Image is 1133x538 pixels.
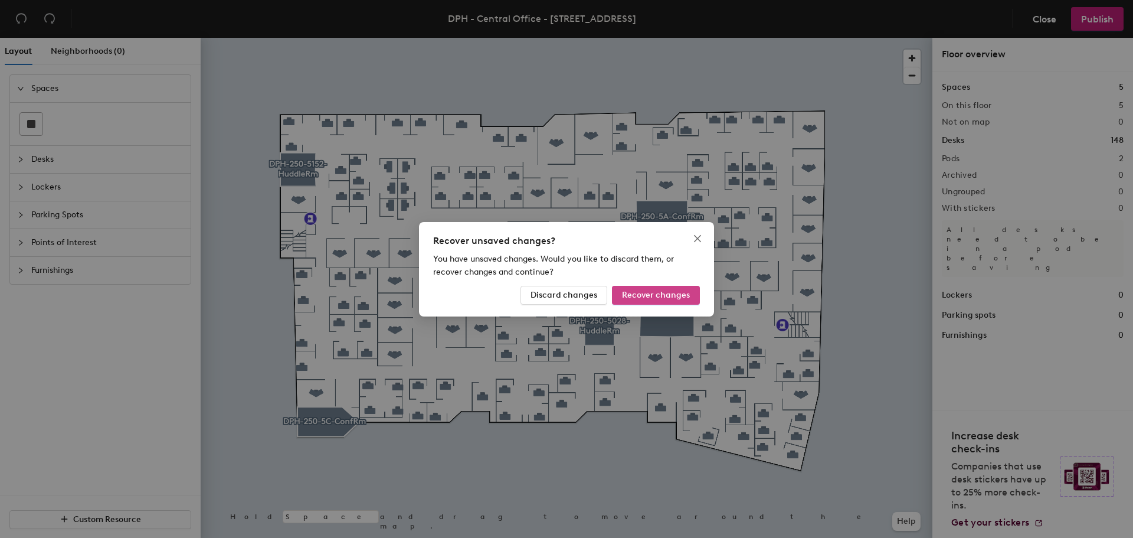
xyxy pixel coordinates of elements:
div: Recover unsaved changes? [433,234,700,248]
button: Close [688,229,707,248]
button: Recover changes [612,286,700,305]
span: Recover changes [622,290,690,300]
span: Discard changes [531,290,597,300]
span: close [693,234,702,243]
span: Close [688,234,707,243]
button: Discard changes [520,286,607,305]
span: You have unsaved changes. Would you like to discard them, or recover changes and continue? [433,254,674,277]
